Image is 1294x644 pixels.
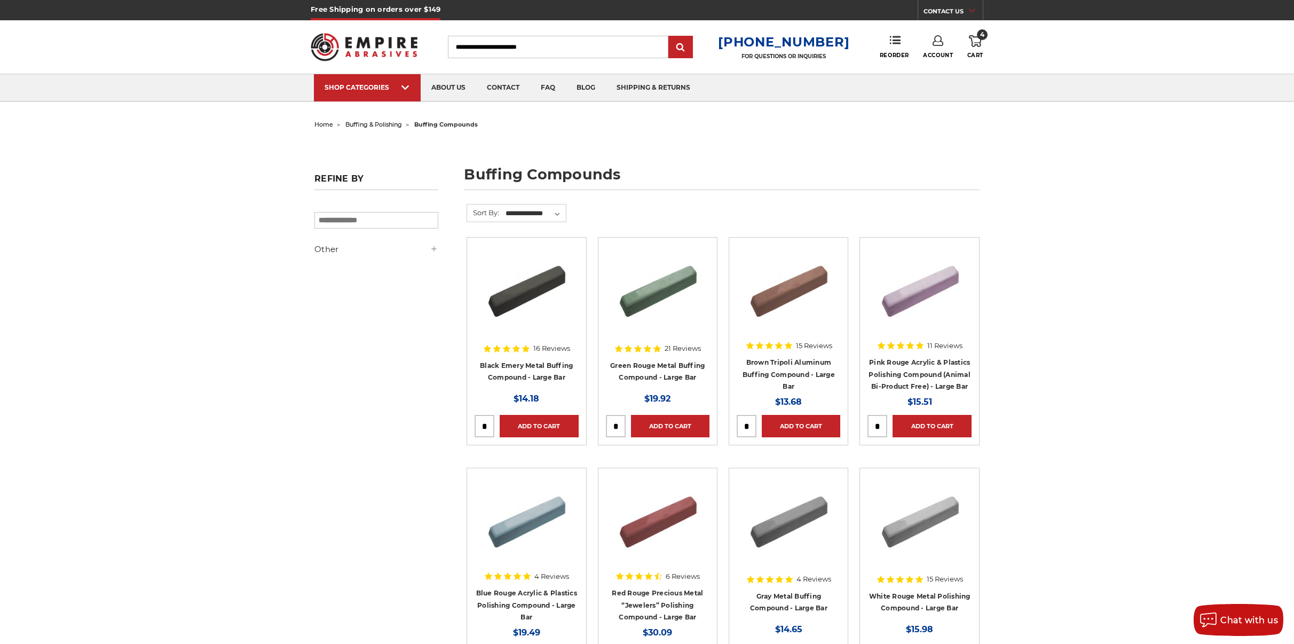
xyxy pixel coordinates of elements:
[480,362,573,382] a: Black Emery Metal Buffing Compound - Large Bar
[877,245,962,331] img: Pink Plastic Polishing Compound
[513,627,540,638] span: $19.49
[666,573,700,580] span: 6 Reviews
[484,476,569,561] img: Blue rouge polishing compound
[631,415,709,437] a: Add to Cart
[476,74,530,101] a: contact
[421,74,476,101] a: about us
[924,5,983,20] a: CONTACT US
[718,53,849,60] p: FOR QUESTIONS OR INQUIRIES
[484,245,569,331] img: Black Stainless Steel Buffing Compound
[615,476,700,561] img: Red Rouge Jewelers Buffing Compound
[906,624,933,634] span: $15.98
[467,205,499,221] label: Sort By:
[476,589,577,621] a: Blue Rouge Acrylic & Plastics Polishing Compound - Large Bar
[311,26,417,68] img: Empire Abrasives
[880,35,909,58] a: Reorder
[746,476,831,561] img: Gray Buffing Compound
[867,245,971,349] a: Pink Plastic Polishing Compound
[775,397,802,407] span: $13.68
[475,245,578,349] a: Black Stainless Steel Buffing Compound
[606,74,701,101] a: shipping & returns
[1194,604,1283,636] button: Chat with us
[927,576,963,583] span: 15 Reviews
[927,342,962,349] span: 11 Reviews
[877,476,962,561] img: White Rouge Buffing Compound
[737,245,840,349] a: Brown Tripoli Aluminum Buffing Compound
[514,394,539,404] span: $14.18
[464,167,980,190] h1: buffing compounds
[314,121,333,128] a: home
[880,52,909,59] span: Reorder
[643,627,672,638] span: $30.09
[869,358,970,390] a: Pink Rouge Acrylic & Plastics Polishing Compound (Animal Bi-Product Free) - Large Bar
[967,35,983,59] a: 4 Cart
[504,206,566,222] select: Sort By:
[345,121,402,128] a: buffing & polishing
[615,245,700,331] img: Green Rouge Aluminum Buffing Compound
[612,589,703,621] a: Red Rouge Precious Metal “Jewelers” Polishing Compound - Large Bar
[775,624,802,634] span: $14.65
[743,358,835,390] a: Brown Tripoli Aluminum Buffing Compound - Large Bar
[566,74,606,101] a: blog
[923,52,953,59] span: Account
[718,34,849,50] a: [PHONE_NUMBER]
[644,394,670,404] span: $19.92
[977,29,988,40] span: 4
[534,573,569,580] span: 4 Reviews
[967,52,983,59] span: Cart
[867,476,971,579] a: White Rouge Buffing Compound
[737,476,840,579] a: Gray Buffing Compound
[610,362,705,382] a: Green Rouge Metal Buffing Compound - Large Bar
[893,415,971,437] a: Add to Cart
[500,415,578,437] a: Add to Cart
[908,397,932,407] span: $15.51
[1220,615,1278,625] span: Chat with us
[746,245,831,331] img: Brown Tripoli Aluminum Buffing Compound
[314,174,438,190] h5: Refine by
[530,74,566,101] a: faq
[314,243,438,256] h5: Other
[796,576,831,583] span: 4 Reviews
[762,415,840,437] a: Add to Cart
[606,476,709,579] a: Red Rouge Jewelers Buffing Compound
[414,121,478,128] span: buffing compounds
[475,476,578,579] a: Blue rouge polishing compound
[606,245,709,349] a: Green Rouge Aluminum Buffing Compound
[325,83,410,91] div: SHOP CATEGORIES
[750,592,827,612] a: Gray Metal Buffing Compound - Large Bar
[670,37,691,58] input: Submit
[869,592,970,612] a: White Rouge Metal Polishing Compound - Large Bar
[796,342,832,349] span: 15 Reviews
[533,345,570,352] span: 16 Reviews
[665,345,701,352] span: 21 Reviews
